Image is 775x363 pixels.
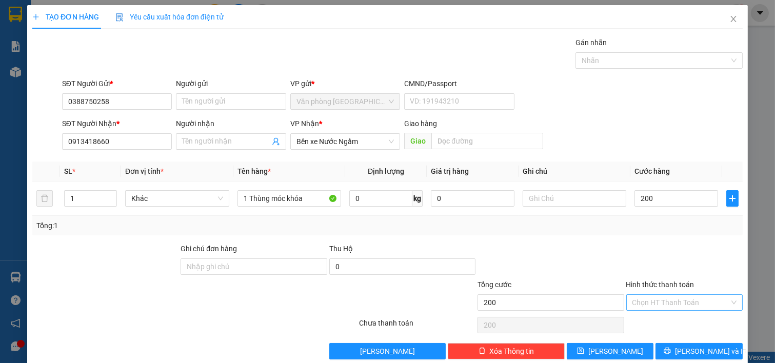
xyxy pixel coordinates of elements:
[404,119,437,128] span: Giao hàng
[64,167,72,175] span: SL
[290,119,319,128] span: VP Nhận
[296,94,394,109] span: Văn phòng Đà Lạt
[519,162,631,181] th: Ghi chú
[115,13,124,22] img: icon
[588,346,643,357] span: [PERSON_NAME]
[478,280,511,289] span: Tổng cước
[448,343,565,359] button: deleteXóa Thông tin
[719,5,748,34] button: Close
[729,15,738,23] span: close
[62,118,172,129] div: SĐT Người Nhận
[490,346,534,357] span: Xóa Thông tin
[575,38,607,47] label: Gán nhãn
[32,13,39,21] span: plus
[176,118,286,129] div: Người nhận
[290,78,401,89] div: VP gửi
[36,220,300,231] div: Tổng: 1
[404,78,514,89] div: CMND/Passport
[664,347,671,355] span: printer
[296,134,394,149] span: Bến xe Nước Ngầm
[181,258,327,275] input: Ghi chú đơn hàng
[626,280,694,289] label: Hình thức thanh toán
[431,167,469,175] span: Giá trị hàng
[567,343,654,359] button: save[PERSON_NAME]
[36,190,53,207] button: delete
[479,347,486,355] span: delete
[329,245,353,253] span: Thu Hộ
[634,167,670,175] span: Cước hàng
[272,137,280,146] span: user-add
[360,346,415,357] span: [PERSON_NAME]
[237,167,271,175] span: Tên hàng
[358,317,477,335] div: Chưa thanh toán
[62,78,172,89] div: SĐT Người Gửi
[523,190,627,207] input: Ghi Chú
[431,190,514,207] input: 0
[329,343,446,359] button: [PERSON_NAME]
[727,194,738,203] span: plus
[368,167,404,175] span: Định lượng
[237,190,342,207] input: VD: Bàn, Ghế
[404,133,431,149] span: Giao
[125,167,164,175] span: Đơn vị tính
[675,346,747,357] span: [PERSON_NAME] và In
[655,343,743,359] button: printer[PERSON_NAME] và In
[115,13,224,21] span: Yêu cầu xuất hóa đơn điện tử
[577,347,584,355] span: save
[131,191,223,206] span: Khác
[176,78,286,89] div: Người gửi
[431,133,543,149] input: Dọc đường
[32,13,99,21] span: TẠO ĐƠN HÀNG
[181,245,237,253] label: Ghi chú đơn hàng
[726,190,739,207] button: plus
[412,190,423,207] span: kg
